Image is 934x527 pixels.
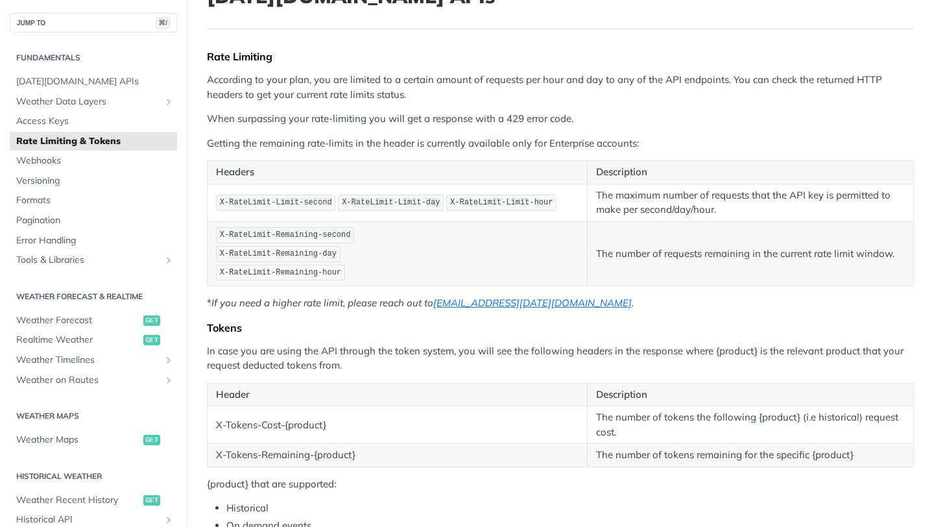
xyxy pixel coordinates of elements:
p: Headers [216,165,579,180]
a: Rate Limiting & Tokens [10,132,177,151]
span: get [143,335,160,345]
button: Show subpages for Tools & Libraries [163,255,174,265]
div: Tokens [207,321,914,334]
th: Description [588,383,914,406]
td: X-Tokens-Cost-{product} [208,406,588,444]
a: Weather Forecastget [10,311,177,330]
button: Show subpages for Weather Data Layers [163,97,174,107]
p: Getting the remaining rate-limits in the header is currently available only for Enterprise accounts: [207,136,914,151]
span: X-RateLimit-Remaining-second [220,230,351,239]
span: Historical API [16,513,160,526]
p: In case you are using the API through the token system, you will see the following headers in the... [207,344,914,373]
a: Versioning [10,171,177,191]
span: X-RateLimit-Remaining-hour [220,268,341,277]
a: Weather Mapsget [10,430,177,450]
a: Tools & LibrariesShow subpages for Tools & Libraries [10,251,177,270]
span: ⌘/ [156,18,170,29]
li: Historical [226,501,914,516]
p: {product} that are supported: [207,477,914,492]
span: Weather Timelines [16,354,160,367]
span: Formats [16,194,174,207]
a: [EMAIL_ADDRESS][DATE][DOMAIN_NAME] [433,297,632,309]
a: Webhooks [10,151,177,171]
button: JUMP TO⌘/ [10,13,177,32]
td: The number of tokens the following {product} (i.e historical) request cost. [588,406,914,444]
p: Description [596,165,905,180]
span: Webhooks [16,154,174,167]
p: When surpassing your rate-limiting you will get a response with a 429 error code. [207,112,914,127]
span: get [143,495,160,506]
button: Show subpages for Weather on Routes [163,375,174,386]
span: get [143,315,160,326]
span: get [143,435,160,445]
h2: Historical Weather [10,471,177,482]
span: Versioning [16,175,174,188]
span: X-RateLimit-Remaining-day [220,249,337,258]
span: Weather on Routes [16,374,160,387]
span: Error Handling [16,234,174,247]
span: Tools & Libraries [16,254,160,267]
p: The maximum number of requests that the API key is permitted to make per second/day/hour. [596,188,905,217]
th: Header [208,383,588,406]
a: Realtime Weatherget [10,330,177,350]
span: X-RateLimit-Limit-second [220,198,332,207]
button: Show subpages for Historical API [163,515,174,525]
a: Weather Recent Historyget [10,491,177,510]
div: Rate Limiting [207,50,914,63]
span: X-RateLimit-Limit-hour [450,198,553,207]
h2: Fundamentals [10,52,177,64]
button: Show subpages for Weather Timelines [163,355,174,365]
span: Access Keys [16,115,174,128]
a: Access Keys [10,112,177,131]
a: Pagination [10,211,177,230]
h2: Weather Forecast & realtime [10,291,177,302]
a: Error Handling [10,231,177,251]
span: Weather Recent History [16,494,140,507]
span: [DATE][DOMAIN_NAME] APIs [16,75,174,88]
a: Weather on RoutesShow subpages for Weather on Routes [10,371,177,390]
p: According to your plan, you are limited to a certain amount of requests per hour and day to any o... [207,73,914,102]
td: The number of tokens remaining for the specific {product} [588,444,914,467]
em: If you need a higher rate limit, please reach out to . [211,297,634,309]
a: [DATE][DOMAIN_NAME] APIs [10,72,177,92]
span: Rate Limiting & Tokens [16,135,174,148]
span: Weather Forecast [16,314,140,327]
span: Realtime Weather [16,334,140,347]
span: Weather Data Layers [16,95,160,108]
a: Weather TimelinesShow subpages for Weather Timelines [10,350,177,370]
a: Formats [10,191,177,210]
td: X-Tokens-Remaining-{product} [208,444,588,467]
p: The number of requests remaining in the current rate limit window. [596,247,905,262]
span: X-RateLimit-Limit-day [342,198,440,207]
a: Weather Data LayersShow subpages for Weather Data Layers [10,92,177,112]
span: Pagination [16,214,174,227]
span: Weather Maps [16,434,140,447]
h2: Weather Maps [10,410,177,422]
